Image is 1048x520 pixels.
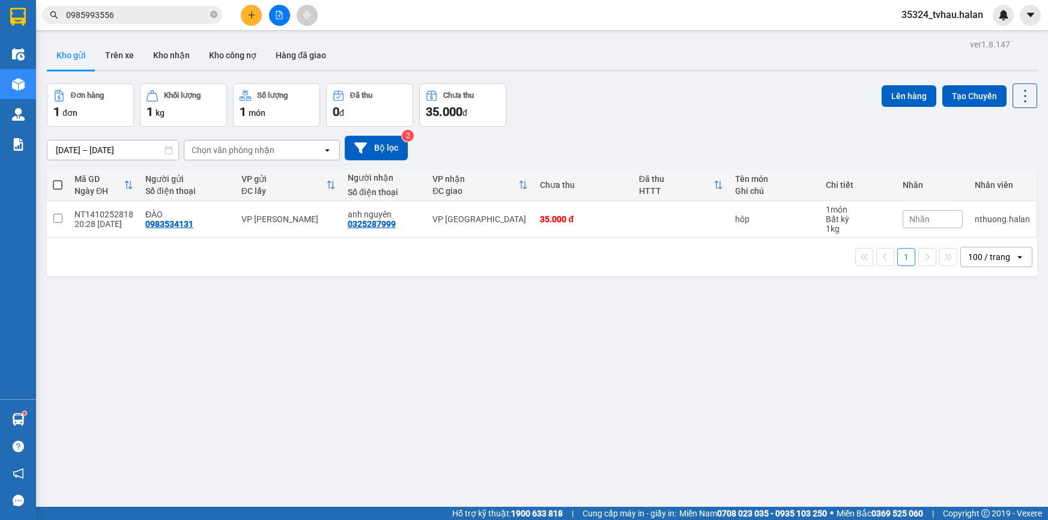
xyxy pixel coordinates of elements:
[639,174,713,184] div: Đã thu
[348,219,396,229] div: 0325287999
[47,141,178,160] input: Select a date range.
[350,91,372,100] div: Đã thu
[12,48,25,61] img: warehouse-icon
[348,173,420,183] div: Người nhận
[13,468,24,479] span: notification
[68,169,139,201] th: Toggle SortBy
[735,214,814,224] div: hôp
[975,180,1030,190] div: Nhân viên
[47,83,134,127] button: Đơn hàng1đơn
[50,11,58,19] span: search
[639,186,713,196] div: HTTT
[348,210,420,219] div: anh nguyên
[241,5,262,26] button: plus
[140,83,227,127] button: Khối lượng1kg
[981,509,990,518] span: copyright
[932,507,934,520] span: |
[323,145,332,155] svg: open
[74,186,124,196] div: Ngày ĐH
[269,5,290,26] button: file-add
[47,41,95,70] button: Kho gửi
[837,507,923,520] span: Miền Bắc
[235,169,342,201] th: Toggle SortBy
[942,85,1007,107] button: Tạo Chuyến
[241,186,326,196] div: ĐC lấy
[348,187,420,197] div: Số điện thoại
[12,413,25,426] img: warehouse-icon
[735,174,814,184] div: Tên món
[192,144,274,156] div: Chọn văn phòng nhận
[164,91,201,100] div: Khối lượng
[426,104,462,119] span: 35.000
[247,11,256,19] span: plus
[62,108,77,118] span: đơn
[53,104,60,119] span: 1
[10,8,26,26] img: logo-vxr
[826,205,891,214] div: 1 món
[210,10,217,21] span: close-circle
[717,509,827,518] strong: 0708 023 035 - 0935 103 250
[432,214,528,224] div: VP [GEOGRAPHIC_DATA]
[679,507,827,520] span: Miền Nam
[826,224,891,234] div: 1 kg
[266,41,336,70] button: Hàng đã giao
[249,108,265,118] span: món
[419,83,506,127] button: Chưa thu35.000đ
[735,186,814,196] div: Ghi chú
[1015,252,1025,262] svg: open
[95,41,144,70] button: Trên xe
[462,108,467,118] span: đ
[968,251,1010,263] div: 100 / trang
[156,108,165,118] span: kg
[144,41,199,70] button: Kho nhận
[145,219,193,229] div: 0983534131
[147,104,153,119] span: 1
[432,174,518,184] div: VP nhận
[241,214,336,224] div: VP [PERSON_NAME]
[826,214,891,224] div: Bất kỳ
[998,10,1009,20] img: icon-new-feature
[1020,5,1041,26] button: caret-down
[233,83,320,127] button: Số lượng1món
[1025,10,1036,20] span: caret-down
[275,11,283,19] span: file-add
[572,507,574,520] span: |
[240,104,246,119] span: 1
[74,174,124,184] div: Mã GD
[23,411,26,415] sup: 1
[74,219,133,229] div: 20:28 [DATE]
[210,11,217,18] span: close-circle
[871,509,923,518] strong: 0369 525 060
[199,41,266,70] button: Kho công nợ
[71,91,104,100] div: Đơn hàng
[826,180,891,190] div: Chi tiết
[12,108,25,121] img: warehouse-icon
[426,169,534,201] th: Toggle SortBy
[633,169,729,201] th: Toggle SortBy
[257,91,288,100] div: Số lượng
[297,5,318,26] button: aim
[12,138,25,151] img: solution-icon
[74,210,133,219] div: NT1410252818
[909,214,930,224] span: Nhãn
[66,8,208,22] input: Tìm tên, số ĐT hoặc mã đơn
[452,507,563,520] span: Hỗ trợ kỹ thuật:
[145,186,229,196] div: Số điện thoại
[897,248,915,266] button: 1
[241,174,326,184] div: VP gửi
[432,186,518,196] div: ĐC giao
[540,214,626,224] div: 35.000 đ
[145,210,229,219] div: ĐÀO
[339,108,344,118] span: đ
[443,91,474,100] div: Chưa thu
[345,136,408,160] button: Bộ lọc
[892,7,993,22] span: 35324_tvhau.halan
[511,509,563,518] strong: 1900 633 818
[13,495,24,506] span: message
[830,511,834,516] span: ⚪️
[540,180,626,190] div: Chưa thu
[12,78,25,91] img: warehouse-icon
[975,214,1030,224] div: nthuong.halan
[303,11,311,19] span: aim
[970,38,1010,51] div: ver 1.8.147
